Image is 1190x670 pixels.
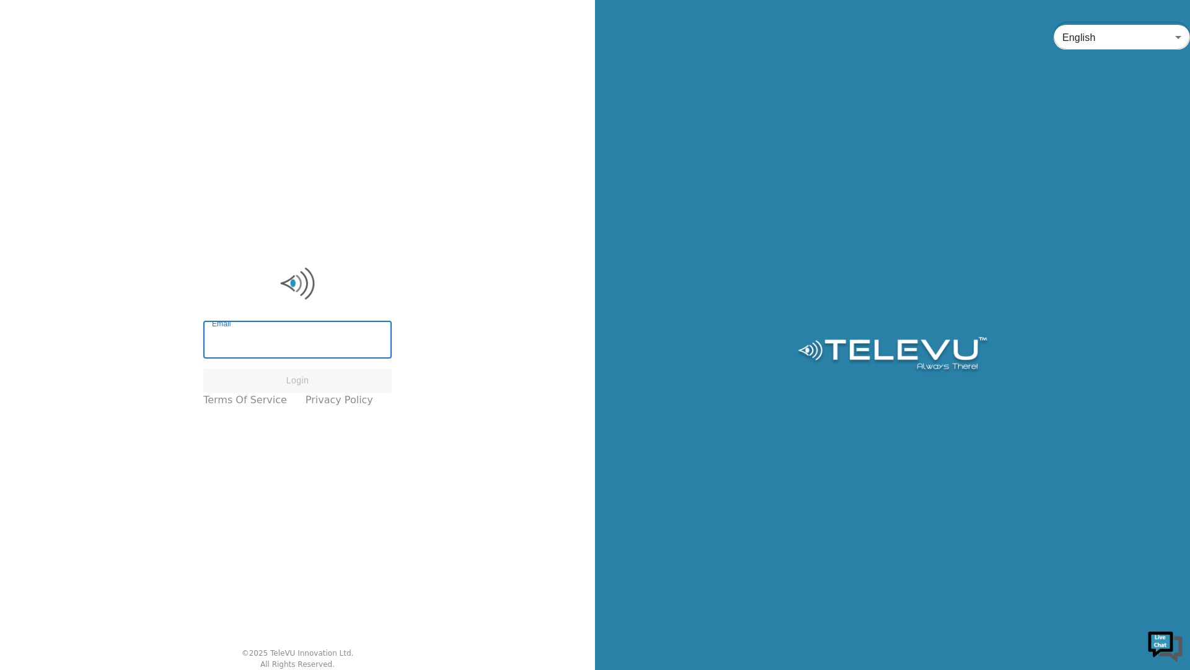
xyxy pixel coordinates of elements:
a: Terms of Service [203,393,287,408]
img: Logo [796,337,989,374]
img: Chat Widget [1147,627,1184,664]
div: © 2025 TeleVU Innovation Ltd. [242,648,354,659]
img: Logo [203,265,392,302]
a: Privacy Policy [306,393,373,408]
div: All Rights Reserved. [260,659,335,670]
div: English [1054,20,1190,55]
